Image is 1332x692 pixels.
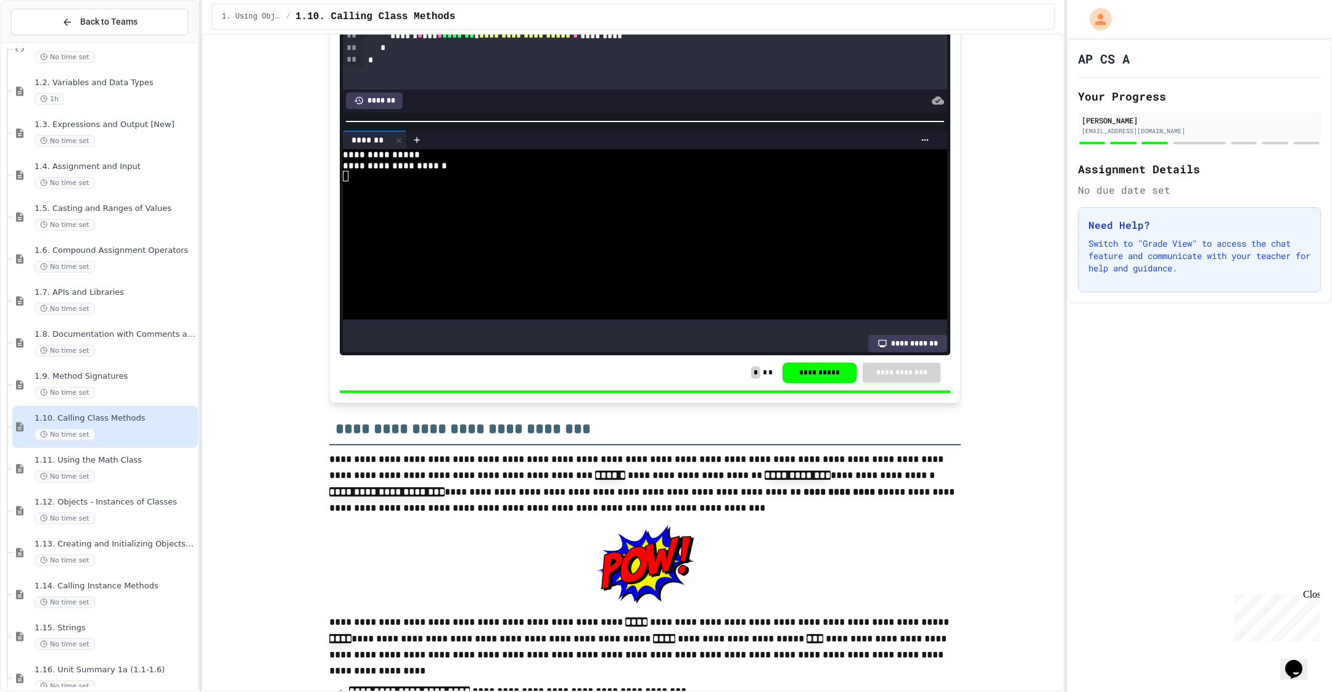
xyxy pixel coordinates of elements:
span: 1.15. Strings [35,623,195,633]
span: 1.14. Calling Instance Methods [35,581,195,591]
iframe: chat widget [1230,589,1320,641]
span: No time set [35,387,95,398]
div: My Account [1077,5,1115,33]
span: No time set [35,471,95,482]
span: 1.6. Compound Assignment Operators [35,245,195,256]
h1: AP CS A [1078,50,1130,67]
h2: Your Progress [1078,88,1321,105]
span: No time set [35,219,95,231]
span: 1.3. Expressions and Output [New] [35,120,195,130]
span: No time set [35,261,95,273]
span: 1.10. Calling Class Methods [35,413,195,424]
span: 1.13. Creating and Initializing Objects: Constructors [35,539,195,550]
span: No time set [35,135,95,147]
span: 1.4. Assignment and Input [35,162,195,172]
span: 1.7. APIs and Libraries [35,287,195,298]
div: Chat with us now!Close [5,5,85,78]
span: 1h [35,93,64,105]
span: 1.8. Documentation with Comments and Preconditions [35,329,195,340]
span: No time set [35,177,95,189]
span: 1.2. Variables and Data Types [35,78,195,88]
span: No time set [35,596,95,608]
h2: Assignment Details [1078,160,1321,178]
span: No time set [35,638,95,650]
span: No time set [35,303,95,315]
span: 1. Using Objects and Methods [222,12,281,22]
span: 1.11. Using the Math Class [35,455,195,466]
span: 1.9. Method Signatures [35,371,195,382]
div: [EMAIL_ADDRESS][DOMAIN_NAME] [1082,126,1317,136]
span: / [286,12,290,22]
span: No time set [35,554,95,566]
iframe: chat widget [1280,643,1320,680]
span: 1.5. Casting and Ranges of Values [35,204,195,214]
h3: Need Help? [1088,218,1310,233]
span: Back to Teams [80,15,138,28]
div: No due date set [1078,183,1321,197]
span: 1.12. Objects - Instances of Classes [35,497,195,508]
span: 1.16. Unit Summary 1a (1.1-1.6) [35,665,195,675]
span: No time set [35,680,95,692]
span: 1.10. Calling Class Methods [295,9,455,24]
span: No time set [35,345,95,356]
div: [PERSON_NAME] [1082,115,1317,126]
span: No time set [35,429,95,440]
span: No time set [35,51,95,63]
span: No time set [35,513,95,524]
p: Switch to "Grade View" to access the chat feature and communicate with your teacher for help and ... [1088,237,1310,274]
